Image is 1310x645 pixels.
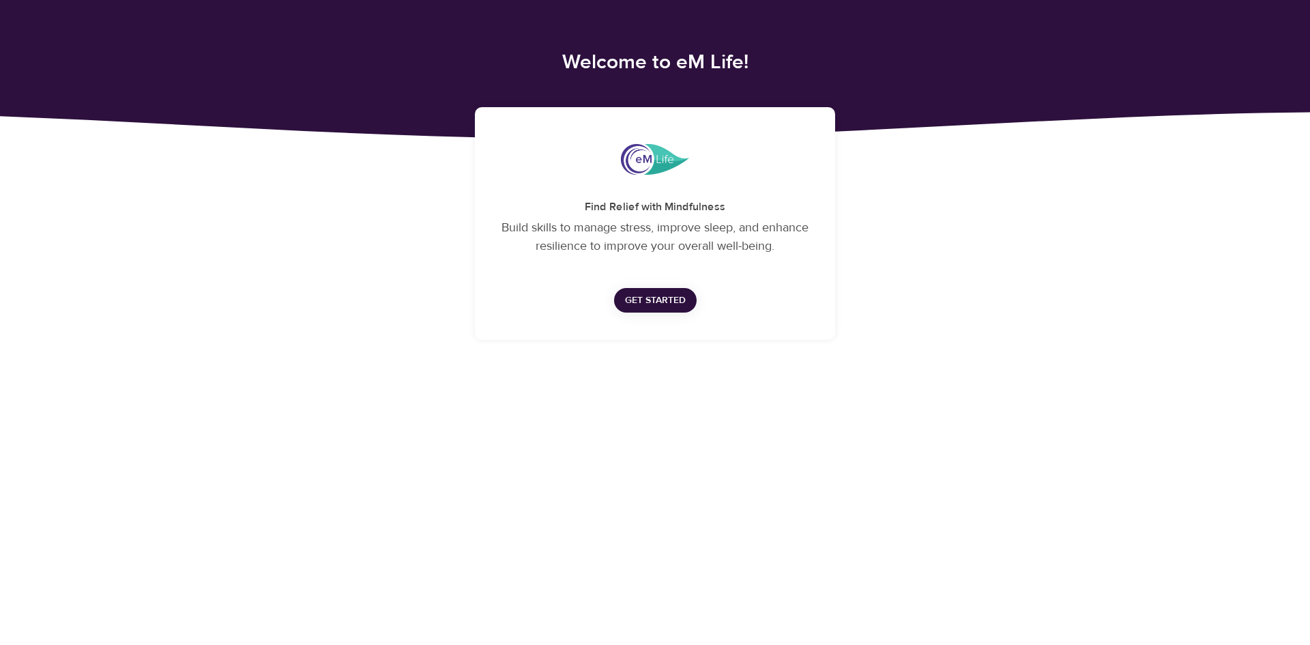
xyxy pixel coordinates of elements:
[614,288,697,313] button: Get Started
[491,218,819,255] p: Build skills to manage stress, improve sleep, and enhance resilience to improve your overall well...
[491,200,819,214] h5: Find Relief with Mindfulness
[621,144,689,175] img: eMindful_logo.png
[282,49,1028,74] h4: Welcome to eM Life!
[625,292,686,309] span: Get Started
